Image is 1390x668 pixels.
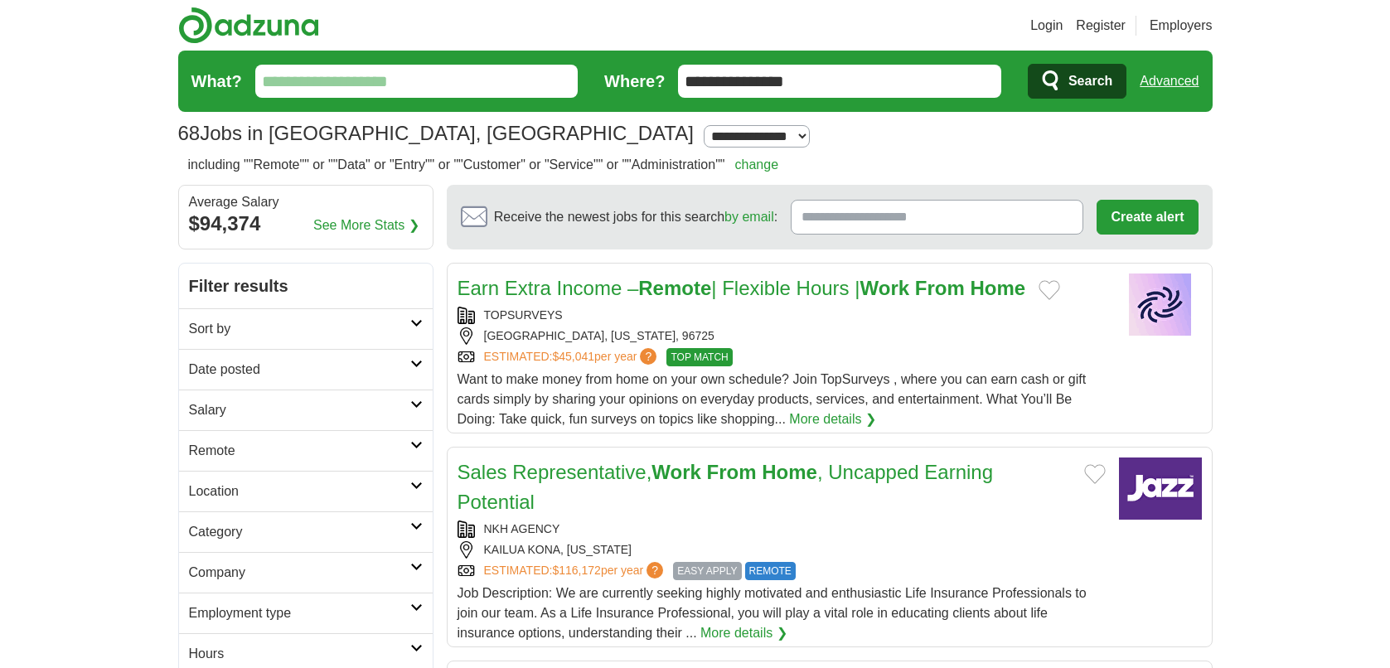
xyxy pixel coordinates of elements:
div: $94,374 [189,209,423,239]
h2: Sort by [189,319,410,339]
a: Sort by [179,308,433,349]
a: Earn Extra Income –Remote| Flexible Hours |Work From Home [458,277,1026,299]
span: TOP MATCH [666,348,732,366]
span: ? [647,562,663,578]
h2: Hours [189,644,410,664]
h2: Filter results [179,264,433,308]
span: Job Description: We are currently seeking highly motivated and enthusiastic Life Insurance Profes... [458,586,1087,640]
a: Date posted [179,349,433,390]
span: Search [1068,65,1112,98]
strong: Home [970,277,1025,299]
a: ESTIMATED:$45,041per year? [484,348,661,366]
a: More details ❯ [700,623,787,643]
h2: Location [189,482,410,501]
a: Remote [179,430,433,471]
span: $45,041 [552,350,594,363]
label: Where? [604,69,665,94]
h2: Salary [189,400,410,420]
a: Sales Representative,Work From Home, Uncapped Earning Potential [458,461,994,513]
span: ? [640,348,656,365]
strong: From [915,277,965,299]
strong: Work [860,277,910,299]
strong: Home [762,461,817,483]
div: KAILUA KONA, [US_STATE] [458,541,1106,559]
a: Company [179,552,433,593]
a: Salary [179,390,433,430]
h2: Company [189,563,410,583]
button: Search [1028,64,1126,99]
span: $116,172 [552,564,600,577]
a: Login [1030,16,1063,36]
button: Create alert [1097,200,1198,235]
button: Add to favorite jobs [1084,464,1106,484]
button: Add to favorite jobs [1039,280,1060,300]
img: Adzuna logo [178,7,319,44]
h2: Employment type [189,603,410,623]
span: Receive the newest jobs for this search : [494,207,777,227]
div: NKH AGENCY [458,520,1106,538]
a: Employers [1150,16,1213,36]
div: Average Salary [189,196,423,209]
span: EASY APPLY [673,562,741,580]
div: [GEOGRAPHIC_DATA], [US_STATE], 96725 [458,327,1106,345]
a: change [735,157,779,172]
h2: Date posted [189,360,410,380]
strong: Work [651,461,701,483]
label: What? [191,69,242,94]
a: Advanced [1140,65,1199,98]
a: Register [1076,16,1126,36]
div: TOPSURVEYS [458,307,1106,324]
a: Employment type [179,593,433,633]
h2: Category [189,522,410,542]
h2: Remote [189,441,410,461]
img: Company logo [1119,273,1202,336]
a: by email [724,210,774,224]
a: ESTIMATED:$116,172per year? [484,562,667,580]
a: See More Stats ❯ [313,215,419,235]
img: Company logo [1119,457,1202,520]
strong: Remote [638,277,711,299]
a: Location [179,471,433,511]
a: More details ❯ [789,409,876,429]
strong: From [707,461,757,483]
span: 68 [178,119,201,148]
h1: Jobs in [GEOGRAPHIC_DATA], [GEOGRAPHIC_DATA] [178,122,694,144]
a: Category [179,511,433,552]
span: REMOTE [745,562,796,580]
h2: including ""Remote"" or ""Data" or "Entry"" or ""Customer" or "Service"" or ""Administration"" [188,155,779,175]
span: Want to make money from home on your own schedule? Join TopSurveys , where you can earn cash or g... [458,372,1087,426]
